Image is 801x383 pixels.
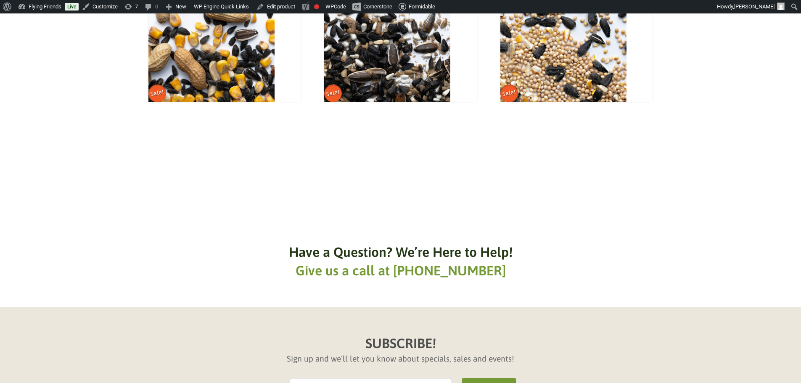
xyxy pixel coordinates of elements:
h6: Have a Question? We’re Here to Help! [289,243,513,262]
span: Sale! [323,83,344,103]
span: Sale! [499,83,520,103]
a: Live [65,3,79,11]
h6: Sign up and we’ll let you know about specials, sales and events! [287,353,514,365]
h6: SUBSCRIBE! [365,334,436,353]
a: Give us a call at [PHONE_NUMBER] [296,263,506,278]
span: [PERSON_NAME] [734,3,775,10]
div: Focus keyphrase not set [314,4,319,9]
span: Sale! [147,83,167,103]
